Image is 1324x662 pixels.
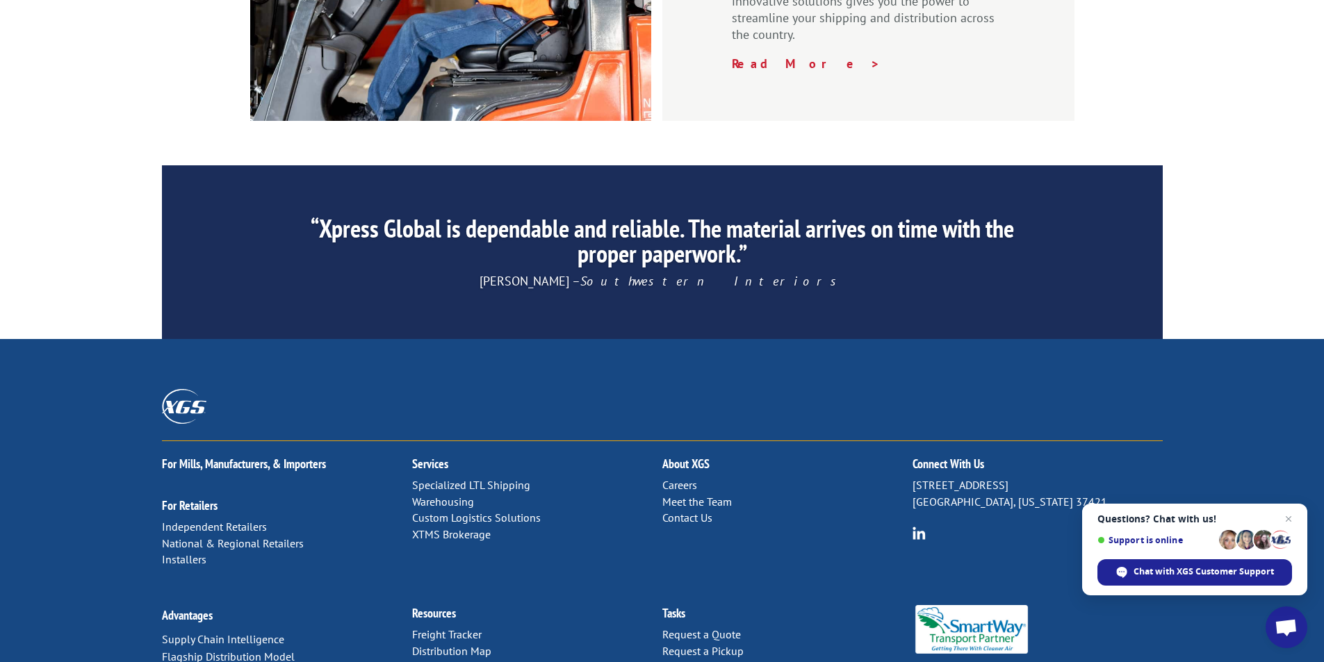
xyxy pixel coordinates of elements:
[662,478,697,492] a: Careers
[162,456,326,472] a: For Mills, Manufacturers, & Importers
[662,456,710,472] a: About XGS
[412,511,541,524] a: Custom Logistics Solutions
[1097,535,1214,545] span: Support is online
[1097,559,1292,586] div: Chat with XGS Customer Support
[162,536,304,550] a: National & Regional Retailers
[1097,513,1292,524] span: Questions? Chat with us!
[412,478,530,492] a: Specialized LTL Shipping
[1280,511,1297,527] span: Close chat
[913,477,1163,511] p: [STREET_ADDRESS] [GEOGRAPHIC_DATA], [US_STATE] 37421
[412,605,456,621] a: Resources
[1134,565,1274,578] span: Chat with XGS Customer Support
[162,389,206,423] img: XGS_Logos_ALL_2024_All_White
[662,511,712,524] a: Contact Us
[913,605,1031,654] img: Smartway_Logo
[662,627,741,641] a: Request a Quote
[662,644,744,658] a: Request a Pickup
[162,520,267,533] a: Independent Retailers
[662,495,732,508] a: Meet the Team
[913,527,926,540] img: group-6
[412,627,482,641] a: Freight Tracker
[580,273,844,289] em: Southwestern Interiors
[292,216,1031,273] h2: “Xpress Global is dependable and reliable. The material arrives on time with the proper paperwork.”
[412,527,491,541] a: XTMS Brokerage
[162,552,206,566] a: Installers
[162,497,218,513] a: For Retailers
[412,495,474,508] a: Warehousing
[162,607,213,623] a: Advantages
[412,456,448,472] a: Services
[662,607,913,627] h2: Tasks
[162,632,284,646] a: Supply Chain Intelligence
[913,458,1163,477] h2: Connect With Us
[732,56,881,72] a: Read More >
[412,644,491,658] a: Distribution Map
[1266,606,1307,648] div: Open chat
[292,273,1031,290] p: [PERSON_NAME] –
